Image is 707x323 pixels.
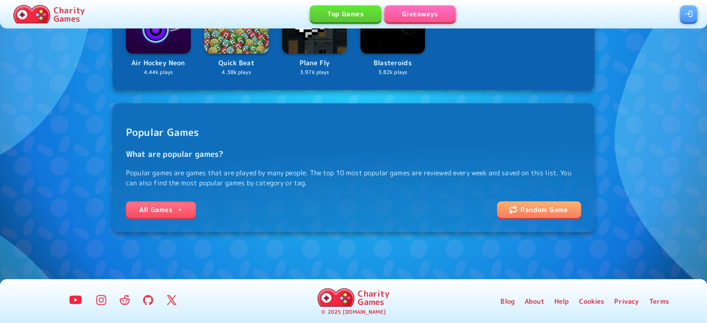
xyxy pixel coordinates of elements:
[126,69,191,77] p: 4.44k plays
[318,288,354,307] img: Charity.Games
[126,58,191,69] p: Air Hockey Neon
[554,296,569,306] a: Help
[649,296,669,306] a: Terms
[614,296,639,306] a: Privacy
[126,125,581,140] h2: Popular Games
[126,148,581,160] h3: What are popular games?
[10,3,88,25] a: Charity Games
[509,205,517,214] img: shuffle icon
[525,296,544,306] a: About
[321,308,385,316] p: © 2025 [DOMAIN_NAME]
[120,295,130,305] img: Reddit Logo
[384,5,456,22] a: Giveaways
[360,69,425,77] p: 3.82k plays
[126,201,196,218] a: All Games
[497,201,581,218] a: shuffle iconRandom Game
[204,58,269,69] p: Quick Beat
[96,295,106,305] img: Instagram Logo
[282,69,347,77] p: 3.97k plays
[143,295,153,305] img: GitHub Logo
[500,296,515,306] a: Blog
[204,69,269,77] p: 4.38k plays
[310,5,381,22] a: Top Games
[54,6,85,23] p: Charity Games
[314,287,392,308] a: Charity Games
[360,58,425,69] p: Blasteroids
[167,295,177,305] img: Twitter Logo
[579,296,604,306] a: Cookies
[282,58,347,69] p: Plane Fly
[13,5,50,23] img: Charity.Games
[358,289,389,306] p: Charity Games
[126,117,581,188] span: Popular games are games that are played by many people. The top 10 most popular games are reviewe...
